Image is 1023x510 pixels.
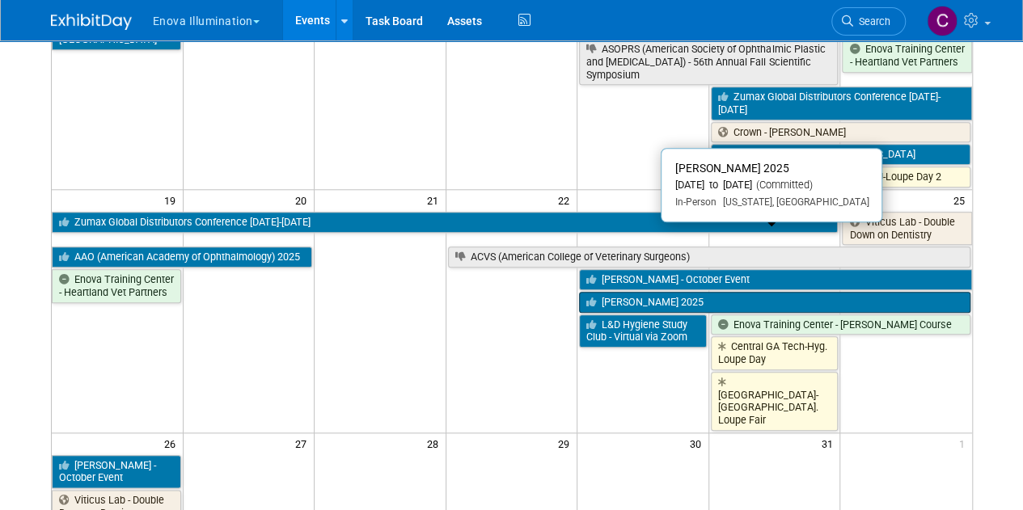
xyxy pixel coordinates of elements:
[716,196,869,208] span: [US_STATE], [GEOGRAPHIC_DATA]
[579,292,970,313] a: [PERSON_NAME] 2025
[425,433,446,453] span: 28
[674,179,869,192] div: [DATE] to [DATE]
[294,433,314,453] span: 27
[952,190,972,210] span: 25
[819,433,839,453] span: 31
[842,166,970,188] a: HPU-Loupe Day 2
[711,122,970,143] a: Crown - [PERSON_NAME]
[674,162,788,175] span: [PERSON_NAME] 2025
[448,247,970,268] a: ACVS (American College of Veterinary Surgeons)
[556,433,577,453] span: 29
[957,433,972,453] span: 1
[831,7,906,36] a: Search
[842,39,971,72] a: Enova Training Center - Heartland Vet Partners
[842,212,971,245] a: Viticus Lab - Double Down on Dentistry
[579,269,971,290] a: [PERSON_NAME] - October Event
[52,269,181,302] a: Enova Training Center - Heartland Vet Partners
[711,86,972,120] a: Zumax Global Distributors Conference [DATE]-[DATE]
[688,433,708,453] span: 30
[52,212,839,233] a: Zumax Global Distributors Conference [DATE]-[DATE]
[52,247,313,268] a: AAO (American Academy of Ophthalmology) 2025
[163,190,183,210] span: 19
[751,179,812,191] span: (Committed)
[853,15,890,27] span: Search
[425,190,446,210] span: 21
[294,190,314,210] span: 20
[711,336,839,369] a: Central GA Tech-Hyg. Loupe Day
[51,14,132,30] img: ExhibitDay
[52,455,181,488] a: [PERSON_NAME] - October Event
[579,314,707,348] a: L&D Hygiene Study Club - Virtual via Zoom
[674,196,716,208] span: In-Person
[711,372,839,431] a: [GEOGRAPHIC_DATA]-[GEOGRAPHIC_DATA]. Loupe Fair
[927,6,957,36] img: Coley McClendon
[711,314,970,335] a: Enova Training Center - [PERSON_NAME] Course
[556,190,577,210] span: 22
[163,433,183,453] span: 26
[579,39,838,85] a: ASOPRS (American Society of Ophthalmic Plastic and [MEDICAL_DATA]) - 56th Annual Fall Scientific ...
